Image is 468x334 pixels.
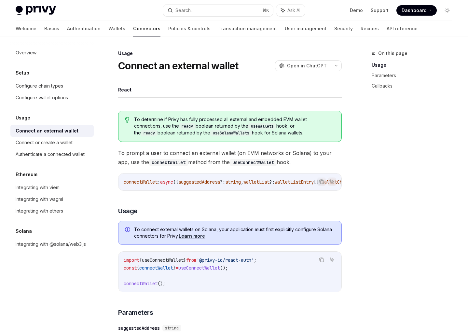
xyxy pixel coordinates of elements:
div: Usage [118,50,342,57]
span: Open in ChatGPT [287,63,327,69]
code: ready [141,130,158,136]
h1: Connect an external wallet [118,60,239,72]
span: ?: [220,179,225,185]
span: WalletListEntry [275,179,314,185]
a: Configure wallet options [10,92,94,104]
a: Basics [44,21,59,36]
div: Integrating with viem [16,184,60,191]
span: } [184,257,186,263]
button: Search...⌘K [163,5,273,16]
span: : [158,179,160,185]
div: Integrating with @solana/web3.js [16,240,86,248]
button: React [118,82,131,97]
span: walletList [243,179,269,185]
a: Overview [10,47,94,59]
span: ({ [173,179,178,185]
code: useWallets [248,123,276,130]
span: (); [158,281,165,286]
span: from [186,257,197,263]
div: Search... [175,7,194,14]
button: Copy the contents from the code block [317,177,326,186]
span: '@privy-io/react-auth' [197,257,254,263]
svg: Info [125,227,131,233]
a: Integrating with viem [10,182,94,193]
span: To connect external wallets on Solana, your application must first explicitly configure Solana co... [134,226,335,239]
a: Integrating with ethers [10,205,94,217]
span: (); [220,265,228,271]
span: suggestedAddress [178,179,220,185]
span: { [137,265,139,271]
a: Authentication [67,21,101,36]
span: , [241,179,243,185]
a: Authenticate a connected wallet [10,148,94,160]
h5: Ethereum [16,171,37,178]
button: Copy the contents from the code block [317,256,326,264]
div: Integrating with wagmi [16,195,63,203]
a: Callbacks [372,81,458,91]
h5: Usage [16,114,30,122]
span: useConnectWallet [178,265,220,271]
a: Connect or create a wallet [10,137,94,148]
span: walletChainType [322,179,361,185]
span: Parameters [118,308,153,317]
a: API reference [387,21,418,36]
span: To prompt a user to connect an external wallet (on EVM networks or Solana) to your app, use the m... [118,148,342,167]
div: Connect or create a wallet [16,139,73,146]
div: Configure chain types [16,82,63,90]
code: connectWallet [149,159,188,166]
span: connectWallet [139,265,173,271]
code: ready [179,123,196,130]
img: light logo [16,6,56,15]
code: useConnectWallet [230,159,277,166]
a: Usage [372,60,458,70]
span: async [160,179,173,185]
a: Connect an external wallet [10,125,94,137]
svg: Tip [125,117,130,123]
a: Policies & controls [168,21,211,36]
a: Configure chain types [10,80,94,92]
h5: Solana [16,227,32,235]
span: To determine if Privy has fully processed all external and embedded EVM wallet connections, use t... [134,116,335,136]
span: string [225,179,241,185]
a: Connectors [133,21,160,36]
div: Overview [16,49,36,57]
button: Ask AI [328,177,336,186]
button: Ask AI [328,256,336,264]
a: Integrating with wagmi [10,193,94,205]
span: Ask AI [287,7,300,14]
code: useSolanaWallets [210,130,252,136]
a: Integrating with @solana/web3.js [10,238,94,250]
div: Authenticate a connected wallet [16,150,85,158]
span: ⌘ K [262,8,269,13]
span: [], [314,179,322,185]
a: Parameters [372,70,458,81]
a: Dashboard [396,5,437,16]
span: = [176,265,178,271]
span: On this page [378,49,407,57]
span: Dashboard [402,7,427,14]
button: Open in ChatGPT [275,60,331,71]
a: Welcome [16,21,36,36]
span: { [139,257,142,263]
a: User management [285,21,326,36]
a: Recipes [361,21,379,36]
div: Connect an external wallet [16,127,78,135]
span: ; [254,257,256,263]
div: Configure wallet options [16,94,68,102]
span: const [124,265,137,271]
button: Toggle dark mode [442,5,452,16]
a: Security [334,21,353,36]
div: suggestedAddress [118,325,160,331]
a: Wallets [108,21,125,36]
div: Integrating with ethers [16,207,63,215]
button: Ask AI [276,5,305,16]
span: useConnectWallet [142,257,184,263]
span: Usage [118,206,138,216]
span: import [124,257,139,263]
a: Transaction management [218,21,277,36]
span: connectWallet [124,281,158,286]
span: ?: [269,179,275,185]
span: string [165,326,179,331]
a: Support [371,7,389,14]
a: Demo [350,7,363,14]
